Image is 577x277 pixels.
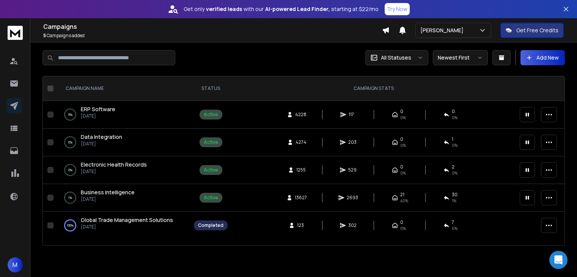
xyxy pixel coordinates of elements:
[452,219,454,225] span: 7
[81,113,115,119] p: [DATE]
[204,139,218,145] div: Active
[400,219,403,225] span: 0
[520,50,565,65] button: Add New
[297,222,305,228] span: 123
[43,33,382,39] p: Campaigns added
[68,166,72,174] p: 0 %
[81,133,122,140] span: Data Integration
[81,105,115,113] a: ERP Software
[43,22,382,31] h1: Campaigns
[348,139,357,145] span: 203
[8,257,23,272] button: M
[381,54,411,61] p: All Statuses
[68,111,72,118] p: 0 %
[81,216,173,224] a: Global Trade Management Solutions
[204,167,218,173] div: Active
[400,170,406,176] span: 0%
[81,133,122,141] a: Data Integration
[232,76,515,101] th: CAMPAIGN STATS
[43,32,46,39] span: 5
[400,225,406,231] span: 0%
[348,167,357,173] span: 529
[81,161,147,168] span: Electronic Health Records
[295,195,307,201] span: 13627
[81,189,135,196] a: Business Intelligence
[296,139,307,145] span: 4274
[81,168,147,175] p: [DATE]
[198,222,223,228] div: Completed
[400,192,404,198] span: 21
[452,109,455,115] span: 0
[206,5,242,13] strong: verified leads
[452,164,454,170] span: 2
[67,222,74,229] p: 100 %
[68,138,72,146] p: 0 %
[68,194,72,201] p: 1 %
[348,222,357,228] span: 302
[8,26,23,40] img: logo
[57,212,189,239] td: 100%Global Trade Management Solutions[DATE]
[57,184,189,212] td: 1%Business Intelligence[DATE]
[387,5,407,13] p: Try Now
[57,156,189,184] td: 0%Electronic Health Records[DATE]
[81,196,135,202] p: [DATE]
[57,129,189,156] td: 0%Data Integration[DATE]
[385,3,410,15] button: Try Now
[81,161,147,168] a: Electronic Health Records
[400,109,403,115] span: 0
[184,5,379,13] p: Get only with our starting at $22/mo
[204,195,218,201] div: Active
[296,167,306,173] span: 1255
[400,142,406,148] span: 0%
[81,141,122,147] p: [DATE]
[81,224,173,230] p: [DATE]
[349,112,356,118] span: 117
[452,142,458,148] span: 0 %
[400,198,408,204] span: 40 %
[452,115,458,121] span: 0 %
[452,136,453,142] span: 1
[400,115,406,121] span: 0%
[433,50,488,65] button: Newest First
[516,27,558,34] p: Get Free Credits
[57,101,189,129] td: 0%ERP Software[DATE]
[347,195,358,201] span: 2693
[204,112,218,118] div: Active
[452,192,458,198] span: 30
[295,112,307,118] span: 4228
[400,136,403,142] span: 0
[400,164,403,170] span: 0
[189,76,232,101] th: STATUS
[452,225,458,231] span: 6 %
[452,198,456,204] span: 1 %
[420,27,467,34] p: [PERSON_NAME]
[57,76,189,101] th: CAMPAIGN NAME
[500,23,564,38] button: Get Free Credits
[452,170,458,176] span: 0 %
[549,251,568,269] div: Open Intercom Messenger
[265,5,330,13] strong: AI-powered Lead Finder,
